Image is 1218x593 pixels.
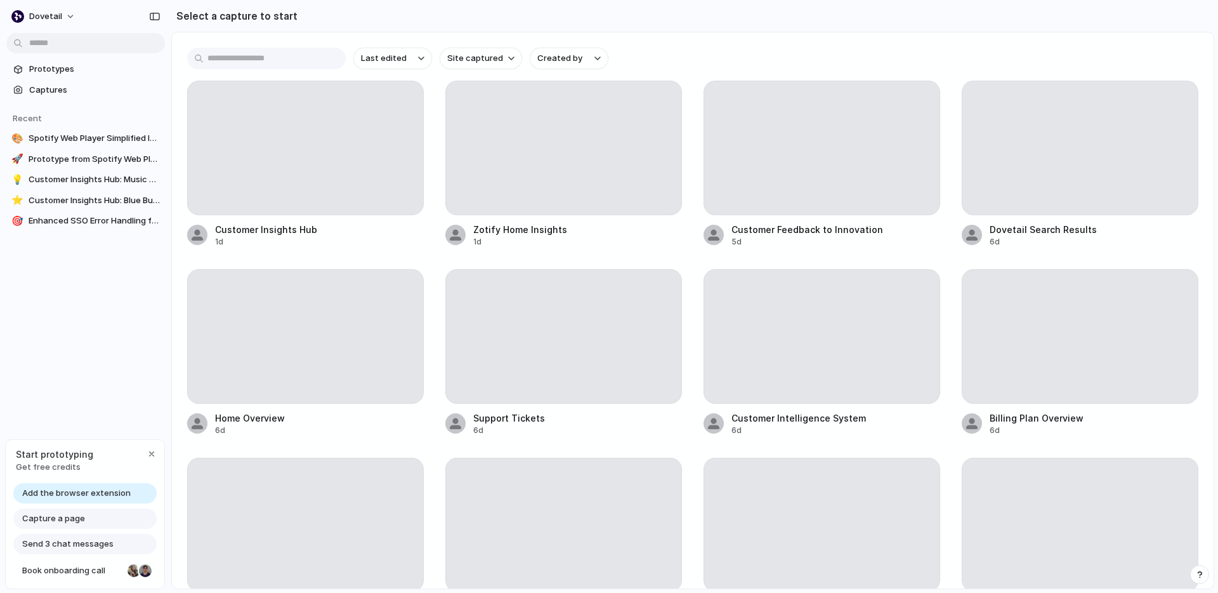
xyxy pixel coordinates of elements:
[22,512,85,525] span: Capture a page
[353,48,432,69] button: Last edited
[126,563,141,578] div: Nicole Kubica
[537,52,582,65] span: Created by
[6,6,82,27] button: dovetail
[16,448,93,461] span: Start prototyping
[990,411,1198,425] span: Billing Plan Overview
[361,52,407,65] span: Last edited
[6,150,165,169] a: 🚀Prototype from Spotify Web Player
[11,215,23,227] div: 🎯
[473,425,682,436] div: 6d
[11,132,23,145] div: 🎨
[473,236,682,248] div: 1d
[6,129,165,148] a: 🎨Spotify Web Player Simplified Interface
[990,236,1198,248] div: 6d
[6,191,165,210] a: ⭐Customer Insights Hub: Blue Buttons
[29,63,160,76] span: Prototypes
[29,84,160,97] span: Captures
[447,52,503,65] span: Site captured
[13,561,157,581] a: Book onboarding call
[990,223,1198,236] span: Dovetail Search Results
[990,425,1198,436] div: 6d
[215,236,424,248] div: 1d
[138,563,153,578] div: Christian Iacullo
[731,236,940,248] div: 5d
[29,132,160,145] span: Spotify Web Player Simplified Interface
[29,194,160,207] span: Customer Insights Hub: Blue Buttons
[29,173,160,186] span: Customer Insights Hub: Music Organization Enhancements
[215,223,424,236] span: Customer Insights Hub
[11,153,23,166] div: 🚀
[29,153,160,166] span: Prototype from Spotify Web Player
[731,411,940,425] span: Customer Intelligence System
[731,223,940,236] span: Customer Feedback to Innovation
[6,60,165,79] a: Prototypes
[473,223,682,236] span: Zotify Home Insights
[215,425,424,436] div: 6d
[6,170,165,189] a: 💡Customer Insights Hub: Music Organization Enhancements
[215,411,424,425] span: Home Overview
[22,564,122,577] span: Book onboarding call
[22,538,114,550] span: Send 3 chat messages
[530,48,608,69] button: Created by
[171,8,298,23] h2: Select a capture to start
[473,411,682,425] span: Support Tickets
[29,10,62,23] span: dovetail
[11,173,23,186] div: 💡
[440,48,522,69] button: Site captured
[29,215,160,227] span: Enhanced SSO Error Handling for Dovetail
[6,211,165,230] a: 🎯Enhanced SSO Error Handling for Dovetail
[13,113,42,123] span: Recent
[6,81,165,100] a: Captures
[22,487,131,500] span: Add the browser extension
[731,425,940,436] div: 6d
[16,461,93,474] span: Get free credits
[11,194,23,207] div: ⭐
